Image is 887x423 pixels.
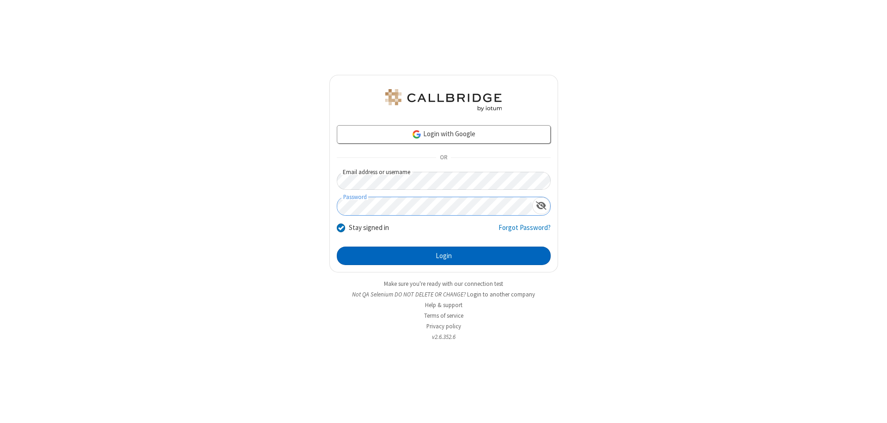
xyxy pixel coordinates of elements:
a: Make sure you're ready with our connection test [384,280,503,288]
button: Login to another company [467,290,535,299]
input: Password [337,197,532,215]
a: Help & support [425,301,462,309]
a: Terms of service [424,312,463,320]
label: Stay signed in [349,223,389,233]
img: QA Selenium DO NOT DELETE OR CHANGE [383,89,504,111]
li: v2.6.352.6 [329,332,558,341]
a: Forgot Password? [498,223,551,240]
span: OR [436,151,451,164]
div: Show password [532,197,550,214]
a: Login with Google [337,125,551,144]
a: Privacy policy [426,322,461,330]
li: Not QA Selenium DO NOT DELETE OR CHANGE? [329,290,558,299]
input: Email address or username [337,172,551,190]
img: google-icon.png [412,129,422,139]
button: Login [337,247,551,265]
